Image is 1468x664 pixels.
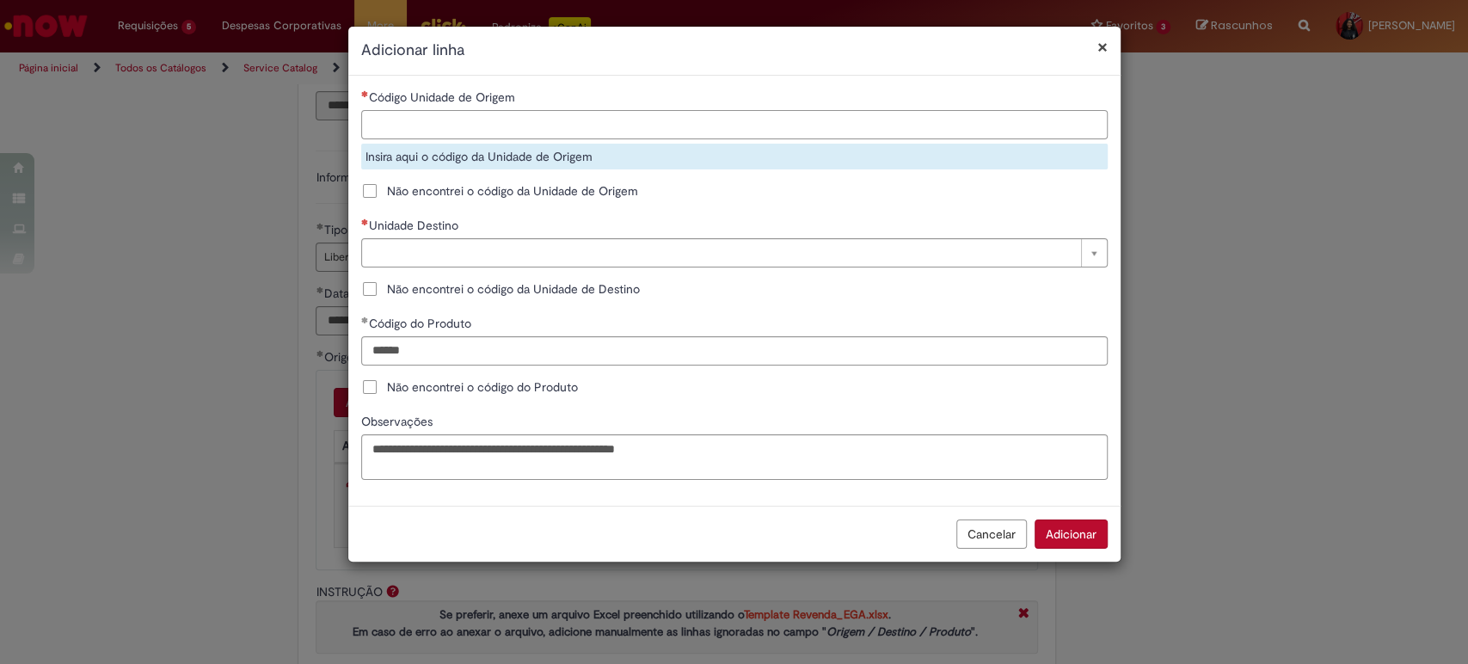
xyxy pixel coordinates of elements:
div: Insira aqui o código da Unidade de Origem [361,144,1108,169]
span: Necessários [361,218,369,225]
textarea: Observações [361,434,1108,481]
button: Adicionar [1035,520,1108,549]
span: Código do Produto [369,316,475,331]
button: Fechar modal [1097,38,1108,56]
span: Não encontrei o código da Unidade de Origem [387,182,638,200]
span: Código Unidade de Origem [369,89,519,105]
input: Código Unidade de Origem [361,110,1108,139]
input: Código do Produto [361,336,1108,366]
span: Não encontrei o código da Unidade de Destino [387,280,640,298]
a: Limpar campo Unidade Destino [361,238,1108,267]
span: Observações [361,414,436,429]
span: Não encontrei o código do Produto [387,378,578,396]
span: Obrigatório Preenchido [361,317,369,323]
span: Necessários [361,90,369,97]
span: Necessários - Unidade Destino [369,218,462,233]
button: Cancelar [956,520,1027,549]
h2: Adicionar linha [361,40,1108,62]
